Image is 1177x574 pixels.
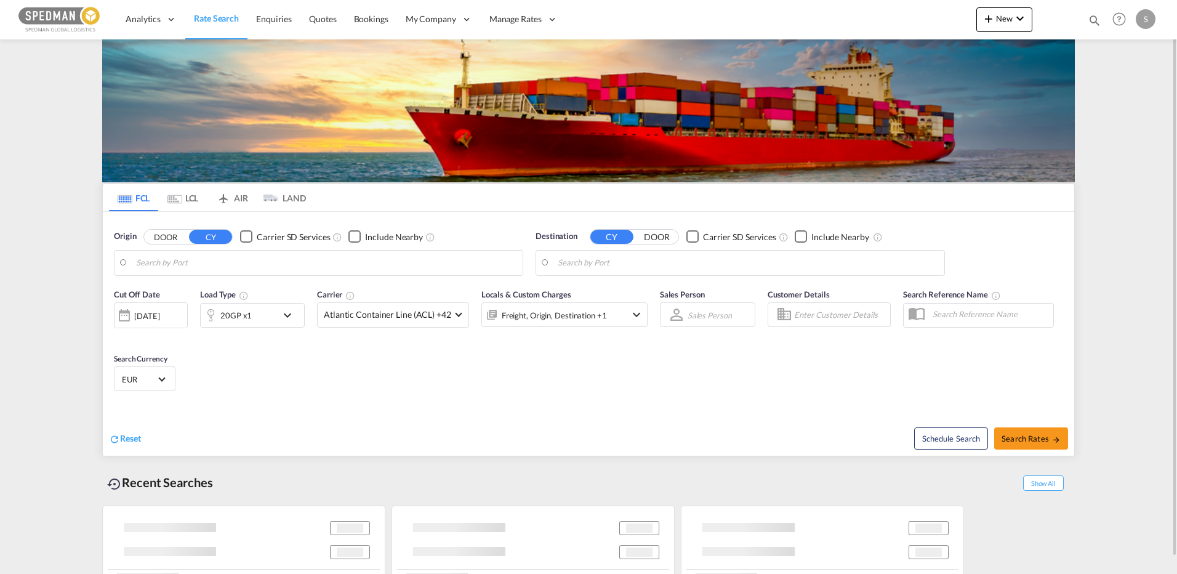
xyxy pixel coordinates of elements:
div: S [1136,9,1155,29]
button: CY [189,230,232,244]
div: icon-magnify [1088,14,1101,32]
md-icon: icon-airplane [216,191,231,200]
md-icon: icon-chevron-down [629,307,644,322]
button: DOOR [144,230,187,244]
input: Search Reference Name [926,305,1053,323]
input: Enter Customer Details [794,305,886,324]
md-icon: Unchecked: Ignores neighbouring ports when fetching rates.Checked : Includes neighbouring ports w... [873,232,883,242]
span: My Company [406,13,456,25]
div: icon-refreshReset [109,432,141,446]
md-checkbox: Checkbox No Ink [686,230,776,243]
span: Manage Rates [489,13,542,25]
md-icon: icon-backup-restore [107,477,122,491]
md-tab-item: LAND [257,184,306,211]
span: Carrier [317,289,355,299]
span: Origin [114,230,136,243]
span: Search Rates [1002,434,1061,443]
input: Search by Port [558,254,938,272]
md-icon: icon-magnify [1088,14,1101,27]
md-icon: icon-information-outline [239,291,249,301]
span: New [981,14,1027,23]
div: Recent Searches [102,469,218,496]
span: Sales Person [660,289,705,299]
div: Freight Origin Destination Factory Stuffingicon-chevron-down [481,302,648,327]
button: Note: By default Schedule search will only considerorigin ports, destination ports and cut off da... [914,427,988,450]
md-icon: Unchecked: Search for CY (Container Yard) services for all selected carriers.Checked : Search for... [779,232,789,242]
md-tab-item: AIR [207,184,257,211]
md-icon: Unchecked: Ignores neighbouring ports when fetching rates.Checked : Includes neighbouring ports w... [425,232,435,242]
span: Destination [536,230,577,243]
span: Enquiries [256,14,292,24]
md-tab-item: FCL [109,184,158,211]
span: Search Reference Name [903,289,1001,299]
md-tab-item: LCL [158,184,207,211]
span: Show All [1023,475,1064,491]
md-select: Sales Person [686,306,733,324]
span: Atlantic Container Line (ACL) +42 [324,309,451,321]
md-datepicker: Select [114,327,123,344]
div: 20GP x1icon-chevron-down [200,303,305,328]
md-select: Select Currency: € EUREuro [121,370,169,388]
div: Help [1109,9,1136,31]
md-icon: Unchecked: Search for CY (Container Yard) services for all selected carriers.Checked : Search for... [332,232,342,242]
div: [DATE] [114,302,188,328]
div: Carrier SD Services [257,231,330,243]
button: icon-plus 400-fgNewicon-chevron-down [976,7,1032,32]
button: CY [590,230,633,244]
span: Load Type [200,289,249,299]
div: Origin DOOR CY Checkbox No InkUnchecked: Search for CY (Container Yard) services for all selected... [103,212,1074,456]
span: Help [1109,9,1130,30]
span: Bookings [354,14,388,24]
md-icon: icon-arrow-right [1052,435,1061,444]
md-icon: icon-chevron-down [280,308,301,323]
span: Search Currency [114,354,167,363]
span: Cut Off Date [114,289,160,299]
md-checkbox: Checkbox No Ink [795,230,869,243]
button: DOOR [635,230,678,244]
md-icon: The selected Trucker/Carrierwill be displayed in the rate results If the rates are from another f... [345,291,355,301]
div: Include Nearby [365,231,423,243]
span: Analytics [126,13,161,25]
img: c12ca350ff1b11efb6b291369744d907.png [18,6,102,33]
md-checkbox: Checkbox No Ink [240,230,330,243]
span: Quotes [309,14,336,24]
span: EUR [122,374,156,385]
span: Locals & Custom Charges [481,289,571,299]
md-icon: icon-chevron-down [1013,11,1027,26]
md-icon: icon-refresh [109,434,120,445]
img: LCL+%26+FCL+BACKGROUND.png [102,39,1075,182]
div: Carrier SD Services [703,231,776,243]
div: Include Nearby [811,231,869,243]
button: Search Ratesicon-arrow-right [994,427,1068,450]
div: Freight Origin Destination Factory Stuffing [502,307,607,324]
div: 20GP x1 [220,307,252,324]
md-icon: Your search will be saved by the below given name [991,291,1001,301]
div: [DATE] [134,310,159,321]
span: Rate Search [194,13,239,23]
md-icon: icon-plus 400-fg [981,11,996,26]
span: Reset [120,433,141,443]
input: Search by Port [136,254,516,272]
md-pagination-wrapper: Use the left and right arrow keys to navigate between tabs [109,184,306,211]
span: Customer Details [768,289,830,299]
md-checkbox: Checkbox No Ink [348,230,423,243]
